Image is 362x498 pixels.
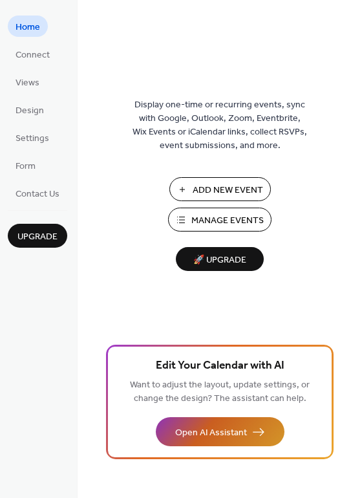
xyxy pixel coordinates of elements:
[8,224,67,248] button: Upgrade
[175,426,247,440] span: Open AI Assistant
[8,127,57,148] a: Settings
[168,208,271,232] button: Manage Events
[193,184,263,197] span: Add New Event
[16,21,40,34] span: Home
[8,99,52,120] a: Design
[16,49,50,62] span: Connect
[191,214,264,228] span: Manage Events
[8,43,58,65] a: Connect
[8,16,48,37] a: Home
[8,155,43,176] a: Form
[16,76,39,90] span: Views
[8,182,67,204] a: Contact Us
[8,71,47,92] a: Views
[156,357,284,375] span: Edit Your Calendar with AI
[176,247,264,271] button: 🚀 Upgrade
[16,160,36,173] span: Form
[16,188,59,201] span: Contact Us
[17,230,58,244] span: Upgrade
[133,98,307,153] span: Display one-time or recurring events, sync with Google, Outlook, Zoom, Eventbrite, Wix Events or ...
[169,177,271,201] button: Add New Event
[16,132,49,146] span: Settings
[16,104,44,118] span: Design
[130,376,310,407] span: Want to adjust the layout, update settings, or change the design? The assistant can help.
[156,417,284,446] button: Open AI Assistant
[184,252,256,269] span: 🚀 Upgrade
